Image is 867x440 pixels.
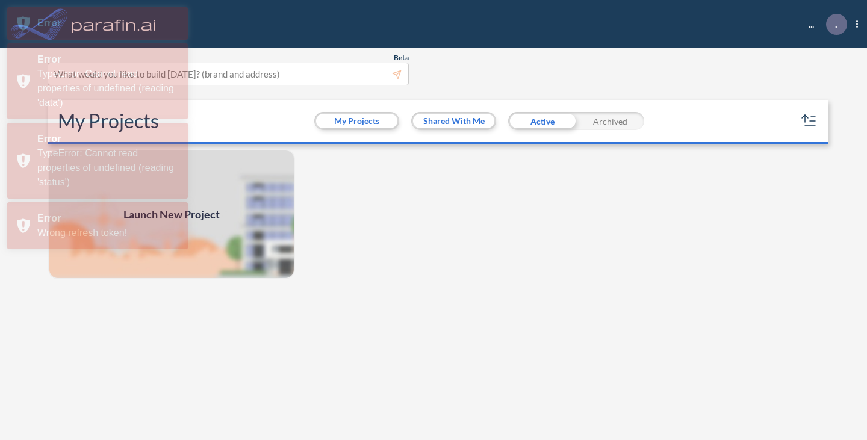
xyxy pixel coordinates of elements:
[800,111,819,131] button: sort
[835,19,837,29] p: .
[37,16,179,31] div: Error
[37,67,179,110] div: TypeError: Cannot read properties of undefined (reading 'data')
[37,211,179,226] div: Error
[791,14,858,35] div: ...
[37,132,179,146] div: Error
[37,226,179,240] div: Wrong refresh token!
[58,110,159,132] h2: My Projects
[37,146,179,190] div: TypeError: Cannot read properties of undefined (reading 'status')
[394,53,409,63] span: Beta
[316,114,397,128] button: My Projects
[576,112,644,130] div: Archived
[508,112,576,130] div: Active
[37,52,179,67] div: Error
[413,114,494,128] button: Shared With Me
